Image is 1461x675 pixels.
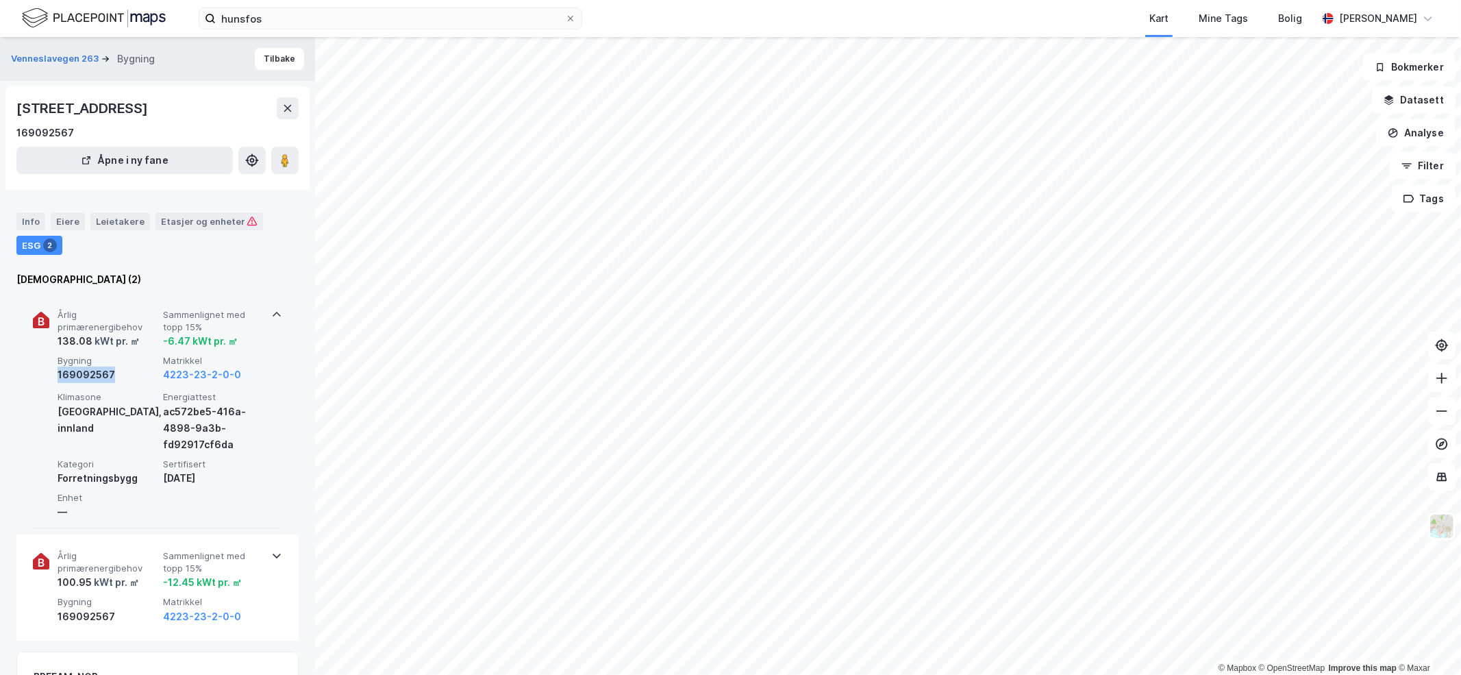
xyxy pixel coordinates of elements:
div: 138.08 [58,333,140,349]
button: Datasett [1372,86,1456,114]
span: Sammenlignet med topp 15% [163,550,263,574]
div: [PERSON_NAME] [1339,10,1417,27]
div: Kontrollprogram for chat [1393,609,1461,675]
div: 169092567 [58,367,158,383]
div: Eiere [51,212,85,230]
button: Tags [1392,185,1456,212]
span: Enhet [58,492,158,504]
iframe: Chat Widget [1393,609,1461,675]
div: [STREET_ADDRESS] [16,97,151,119]
div: -6.47 kWt pr. ㎡ [163,333,238,349]
button: Filter [1390,152,1456,180]
img: logo.f888ab2527a4732fd821a326f86c7f29.svg [22,6,166,30]
div: Forretningsbygg [58,470,158,487]
div: 2 [43,238,57,252]
div: [DEMOGRAPHIC_DATA] (2) [16,271,299,288]
span: Sammenlignet med topp 15% [163,309,263,333]
button: Venneslavegen 263 [11,52,101,66]
span: Bygning [58,355,158,367]
div: ac572be5-416a-4898-9a3b-fd92917cf6da [163,404,263,453]
div: — [58,504,158,520]
div: Leietakere [90,212,150,230]
div: Bygning [117,51,155,67]
div: 100.95 [58,574,139,591]
button: Analyse [1376,119,1456,147]
span: Kategori [58,458,158,470]
button: Bokmerker [1363,53,1456,81]
div: [DATE] [163,470,263,487]
div: Bolig [1278,10,1302,27]
button: 4223-23-2-0-0 [163,367,241,383]
button: 4223-23-2-0-0 [163,609,241,625]
div: Etasjer og enheter [161,215,258,228]
div: Info [16,212,45,230]
button: Åpne i ny fane [16,147,233,174]
div: 169092567 [16,125,74,141]
div: Kart [1149,10,1169,27]
div: kWt pr. ㎡ [92,333,140,349]
span: Årlig primærenergibehov [58,550,158,574]
span: Årlig primærenergibehov [58,309,158,333]
button: Tilbake [255,48,304,70]
div: -12.45 kWt pr. ㎡ [163,574,242,591]
div: Mine Tags [1199,10,1248,27]
span: Klimasone [58,391,158,403]
a: Mapbox [1219,663,1256,673]
div: 169092567 [58,609,158,625]
div: [GEOGRAPHIC_DATA], innland [58,404,158,437]
span: Matrikkel [163,596,263,608]
div: ESG [16,236,62,255]
img: Z [1429,513,1455,539]
a: OpenStreetMap [1259,663,1325,673]
span: Sertifisert [163,458,263,470]
span: Energiattest [163,391,263,403]
span: Bygning [58,596,158,608]
div: kWt pr. ㎡ [92,574,139,591]
a: Improve this map [1329,663,1397,673]
input: Søk på adresse, matrikkel, gårdeiere, leietakere eller personer [216,8,565,29]
span: Matrikkel [163,355,263,367]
